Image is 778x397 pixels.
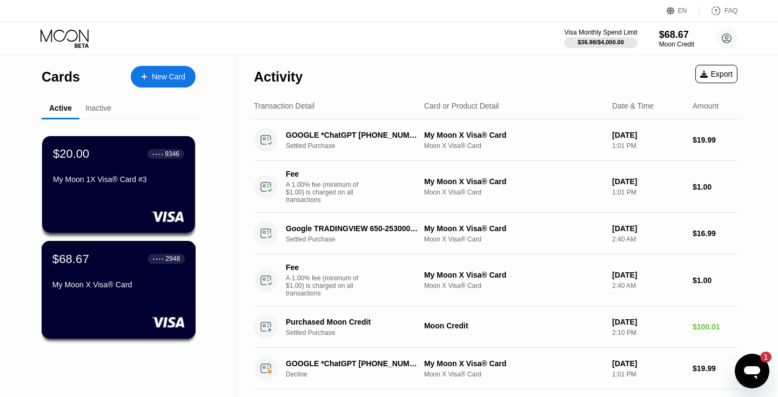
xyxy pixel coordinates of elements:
div: Moon X Visa® Card [424,282,603,290]
div: FeeA 1.00% fee (minimum of $1.00) is charged on all transactionsMy Moon X Visa® CardMoon X Visa® ... [254,254,737,306]
div: $68.67 [52,252,89,266]
div: Date & Time [612,102,654,110]
div: My Moon X Visa® Card [424,224,603,233]
div: Active [49,104,72,112]
div: Moon X Visa® Card [424,189,603,196]
div: 2:40 AM [612,282,684,290]
div: My Moon X Visa® Card [424,359,603,368]
div: [DATE] [612,131,684,139]
div: Purchased Moon CreditSettled PurchaseMoon Credit[DATE]2:10 PM$100.01 [254,306,737,348]
div: $68.67● ● ● ●2948My Moon X Visa® Card [42,241,195,338]
div: GOOGLE *ChatGPT [PHONE_NUMBER] USDeclineMy Moon X Visa® CardMoon X Visa® Card[DATE]1:01 PM$19.99 [254,348,737,389]
div: FAQ [700,5,737,16]
div: GOOGLE *ChatGPT [PHONE_NUMBER] US [286,131,421,139]
div: A 1.00% fee (minimum of $1.00) is charged on all transactions [286,274,367,297]
div: 2948 [165,255,180,263]
div: $1.00 [693,276,737,285]
div: My Moon X Visa® Card [52,280,185,289]
div: Moon Credit [424,321,603,330]
div: [DATE] [612,318,684,326]
div: Inactive [85,104,111,112]
div: Settled Purchase [286,142,431,150]
div: Moon X Visa® Card [424,371,603,378]
div: $1.00 [693,183,737,191]
div: Settled Purchase [286,329,431,337]
div: 1:01 PM [612,371,684,378]
div: [DATE] [612,359,684,368]
div: $19.99 [693,136,737,144]
div: My Moon X Visa® Card [424,131,603,139]
div: Export [700,70,733,78]
div: My Moon X Visa® Card [424,271,603,279]
div: Moon X Visa® Card [424,142,603,150]
div: 1:01 PM [612,189,684,196]
iframe: 启动消息传送窗口的按钮 [735,354,769,388]
div: GOOGLE *ChatGPT [PHONE_NUMBER] USSettled PurchaseMy Moon X Visa® CardMoon X Visa® Card[DATE]1:01 ... [254,119,737,161]
div: Settled Purchase [286,235,431,243]
div: [DATE] [612,177,684,186]
div: $100.01 [693,322,737,331]
div: ● ● ● ● [153,257,164,260]
div: Google TRADINGVIEW 650-2530000 US [286,224,421,233]
div: EN [678,7,687,15]
div: Cards [42,69,80,85]
div: $16.99 [693,229,737,238]
div: $68.67 [659,29,694,41]
div: Moon X Visa® Card [424,235,603,243]
div: EN [667,5,700,16]
div: 1:01 PM [612,142,684,150]
div: My Moon X Visa® Card [424,177,603,186]
div: Amount [693,102,719,110]
div: Moon Credit [659,41,694,48]
div: Fee [286,263,361,272]
div: $19.99 [693,364,737,373]
div: New Card [131,66,196,88]
div: Visa Monthly Spend Limit$36.98/$4,000.00 [564,29,637,48]
div: Decline [286,371,431,378]
div: $20.00● ● ● ●9346My Moon 1X Visa® Card #3 [42,136,195,233]
div: Google TRADINGVIEW 650-2530000 USSettled PurchaseMy Moon X Visa® CardMoon X Visa® Card[DATE]2:40 ... [254,213,737,254]
iframe: 未读消息的数量 [750,352,772,362]
div: 9346 [165,150,179,158]
div: Fee [286,170,361,178]
div: FeeA 1.00% fee (minimum of $1.00) is charged on all transactionsMy Moon X Visa® CardMoon X Visa® ... [254,161,737,213]
div: $20.00 [53,147,89,161]
div: My Moon 1X Visa® Card #3 [53,175,184,184]
div: A 1.00% fee (minimum of $1.00) is charged on all transactions [286,181,367,204]
div: 2:10 PM [612,329,684,337]
div: New Card [152,72,185,82]
div: 2:40 AM [612,235,684,243]
div: Visa Monthly Spend Limit [564,29,637,36]
div: ● ● ● ● [152,152,163,156]
div: Purchased Moon Credit [286,318,421,326]
div: $68.67Moon Credit [659,29,694,48]
div: FAQ [725,7,737,15]
div: Export [695,65,737,83]
div: Transaction Detail [254,102,314,110]
div: GOOGLE *ChatGPT [PHONE_NUMBER] US [286,359,421,368]
div: Card or Product Detail [424,102,499,110]
div: [DATE] [612,271,684,279]
div: $36.98 / $4,000.00 [578,39,624,45]
div: Activity [254,69,303,85]
div: [DATE] [612,224,684,233]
